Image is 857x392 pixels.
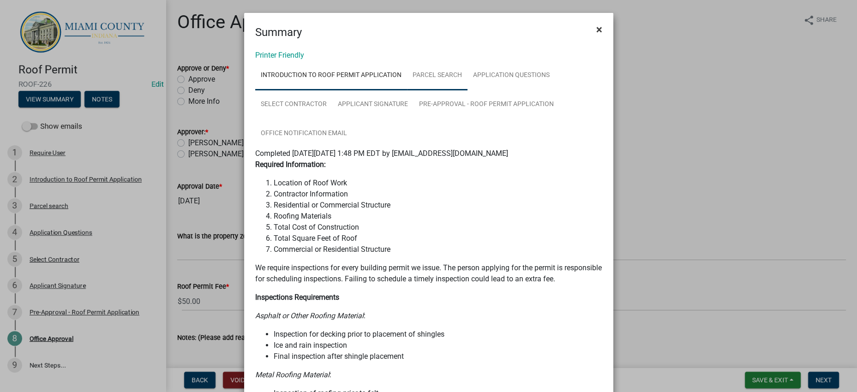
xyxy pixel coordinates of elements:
a: Printer Friendly [255,51,304,59]
a: Office Notification Email [255,119,353,148]
strong: Required Information: [255,160,326,169]
li: Location of Roof Work [274,178,602,189]
li: Residential or Commercial Structure [274,200,602,211]
li: Roofing Materials [274,211,602,222]
a: Parcel search [407,61,467,90]
p: We require inspections for every building permit we issue. The person applying for the permit is ... [255,262,602,285]
a: Application Questions [467,61,555,90]
span: Completed [DATE][DATE] 1:48 PM EDT by [EMAIL_ADDRESS][DOMAIN_NAME] [255,149,508,158]
li: Commercial or Residential Structure [274,244,602,255]
p: : [255,369,602,380]
li: Inspection for decking prior to placement of shingles [274,329,602,340]
strong: Requirements [294,293,339,302]
li: Total Cost of Construction [274,222,602,233]
h4: Summary [255,24,302,41]
a: Applicant Signature [332,90,414,119]
li: Total Square Feet of Roof [274,233,602,244]
li: Ice and rain inspection [274,340,602,351]
strong: Inspections [255,293,293,302]
i: Metal Roofing Material [255,370,330,379]
a: Select Contractor [255,90,332,119]
i: Asphalt or Other Roofing Material [255,311,364,320]
p: : [255,310,602,321]
a: Pre-Approval - Roof Permit Application [414,90,559,119]
button: Close [589,17,610,42]
li: Final inspection after shingle placement [274,351,602,362]
span: × [596,23,602,36]
a: Introduction to Roof Permit Application [255,61,407,90]
li: Contractor Information [274,189,602,200]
